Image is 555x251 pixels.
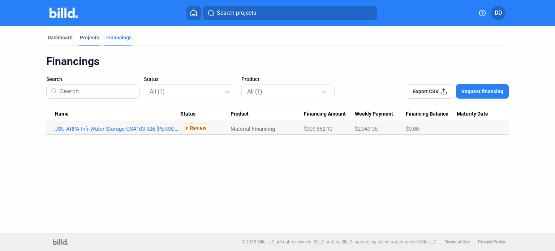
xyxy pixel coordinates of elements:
span: Material Financing [231,126,275,132]
a: JSU ARPA Infr Water Storage GS#103-326 [PERSON_NAME] MS_MF_1 [55,126,180,132]
span: Financing Balance [406,111,448,117]
img: logo [53,239,68,245]
div: Dashboard [48,34,73,41]
span: Status [144,75,159,83]
div: Weekly Payment [355,111,405,117]
span: DD [495,9,502,17]
b: Privacy Policy [478,239,505,244]
span: In Review [180,123,210,132]
span: Maturity Date [457,111,488,117]
div: Projects [80,34,99,41]
button: Search projects [203,6,377,20]
mat-select-trigger: All (1) [247,88,262,95]
span: Search projects [217,9,256,17]
img: Billd Company Logo [50,8,78,18]
button: DD [491,6,505,20]
p: | [473,239,474,244]
div: Financing Balance [406,111,457,117]
div: Financings [106,34,132,41]
mat-select-trigger: All (1) [150,88,165,95]
span: Weekly Payment [355,111,393,117]
span: Name [55,111,69,117]
span: Export CSV [413,88,439,95]
div: Product [231,111,304,117]
span: Financing Amount [304,111,346,117]
input: Search [57,82,135,101]
div: Status [180,111,231,117]
span: $0.00 [406,126,419,132]
button: Request financing [456,84,509,99]
div: Name [55,111,180,117]
b: Terms of Use [445,239,470,244]
div: Financings [46,55,509,68]
p: © 2025 Billd, LLC. All rights reserved. BILLD and the BILLD logo are registered trademarks of Bil... [242,239,438,244]
span: $2,049.38 [355,126,378,132]
span: Search [46,75,62,83]
div: Financing Amount [304,111,355,117]
button: Export CSV [407,84,453,99]
div: Maturity Date [457,111,500,117]
span: Product [231,111,249,117]
span: $309,552.10 [304,126,332,132]
span: Status [180,111,195,117]
span: Request financing [461,88,503,95]
span: Product [241,75,259,83]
